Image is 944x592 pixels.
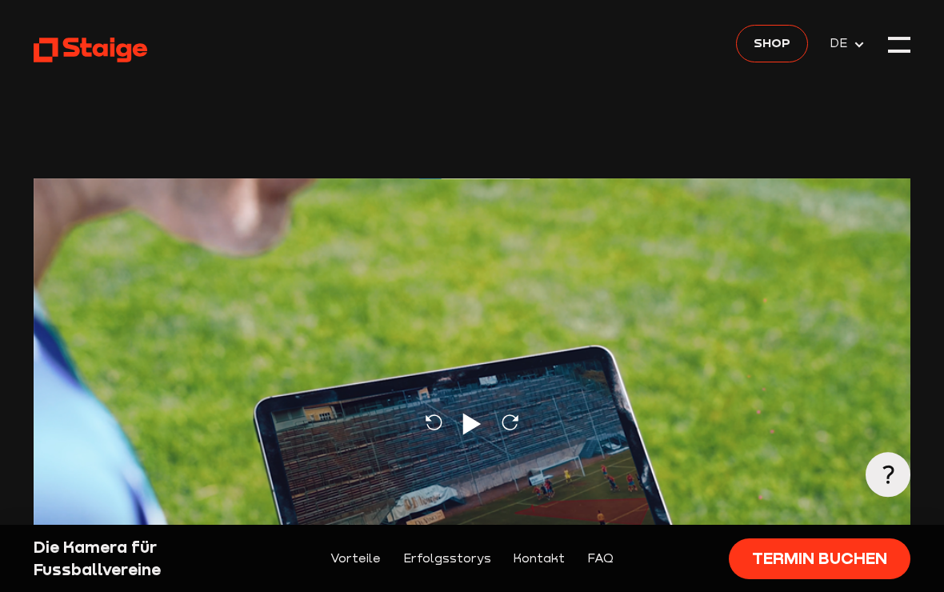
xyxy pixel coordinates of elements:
span: Shop [754,33,790,52]
a: Shop [736,25,808,62]
a: Vorteile [330,549,381,568]
a: FAQ [587,549,614,568]
a: Kontakt [513,549,565,568]
div: Die Kamera für Fussballvereine [34,536,240,581]
a: Termin buchen [729,538,910,579]
span: DE [830,34,853,53]
a: Erfolgsstorys [403,549,491,568]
